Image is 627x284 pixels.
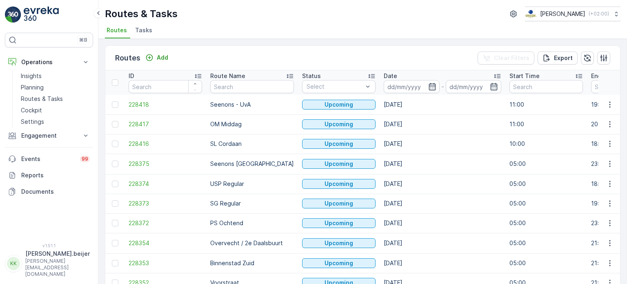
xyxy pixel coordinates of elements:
[325,101,353,109] p: Upcoming
[509,160,583,168] p: 05:00
[302,139,376,149] button: Upcoming
[135,26,152,34] span: Tasks
[478,51,534,65] button: Clear Filters
[18,82,93,93] a: Planning
[5,183,93,200] a: Documents
[115,52,140,64] p: Routes
[380,134,505,154] td: [DATE]
[380,114,505,134] td: [DATE]
[24,7,59,23] img: logo_light-DOdMpM7g.png
[107,26,127,34] span: Routes
[82,156,88,162] p: 99
[509,259,583,267] p: 05:00
[509,199,583,208] p: 05:00
[380,95,505,114] td: [DATE]
[380,154,505,174] td: [DATE]
[380,253,505,273] td: [DATE]
[325,140,353,148] p: Upcoming
[210,80,294,93] input: Search
[25,258,90,277] p: [PERSON_NAME][EMAIL_ADDRESS][DOMAIN_NAME]
[210,101,294,109] p: Seenons - UvA
[112,220,118,226] div: Toggle Row Selected
[79,37,87,43] p: ⌘B
[210,239,294,247] p: Overvecht / 2e Daalsbuurt
[21,188,90,196] p: Documents
[302,72,321,80] p: Status
[210,72,245,80] p: Route Name
[7,257,20,270] div: KK
[112,141,118,147] div: Toggle Row Selected
[446,80,502,93] input: dd/mm/yyyy
[325,160,353,168] p: Upcoming
[380,194,505,213] td: [DATE]
[509,80,583,93] input: Search
[142,53,171,63] button: Add
[384,80,440,93] input: dd/mm/yyyy
[325,180,353,188] p: Upcoming
[302,199,376,208] button: Upcoming
[21,72,42,80] p: Insights
[129,101,202,109] a: 228418
[538,51,578,65] button: Export
[129,219,202,227] a: 228372
[5,151,93,167] a: Events99
[325,219,353,227] p: Upcoming
[302,179,376,189] button: Upcoming
[21,171,90,179] p: Reports
[325,239,353,247] p: Upcoming
[112,101,118,108] div: Toggle Row Selected
[384,72,397,80] p: Date
[525,9,537,18] img: basis-logo_rgb2x.png
[112,181,118,187] div: Toggle Row Selected
[129,160,202,168] a: 228375
[509,101,583,109] p: 11:00
[21,95,63,103] p: Routes & Tasks
[591,72,618,80] p: End Time
[21,58,77,66] p: Operations
[210,259,294,267] p: Binnenstad Zuid
[525,7,620,21] button: [PERSON_NAME](+02:00)
[380,174,505,194] td: [DATE]
[129,259,202,267] a: 228353
[509,219,583,227] p: 05:00
[509,180,583,188] p: 05:00
[112,240,118,246] div: Toggle Row Selected
[5,54,93,70] button: Operations
[325,120,353,128] p: Upcoming
[5,167,93,183] a: Reports
[5,243,93,248] span: v 1.51.1
[325,199,353,208] p: Upcoming
[380,233,505,253] td: [DATE]
[129,120,202,128] a: 228417
[302,238,376,248] button: Upcoming
[302,119,376,129] button: Upcoming
[18,105,93,116] a: Cockpit
[129,72,134,80] p: ID
[21,83,44,92] p: Planning
[129,239,202,247] span: 228354
[509,140,583,148] p: 10:00
[210,199,294,208] p: SG Regular
[210,120,294,128] p: OM Middag
[112,161,118,167] div: Toggle Row Selected
[5,7,21,23] img: logo
[21,106,42,114] p: Cockpit
[302,218,376,228] button: Upcoming
[302,159,376,169] button: Upcoming
[21,132,77,140] p: Engagement
[210,180,294,188] p: USP Regular
[302,100,376,110] button: Upcoming
[509,120,583,128] p: 11:00
[129,180,202,188] span: 228374
[21,118,44,126] p: Settings
[540,10,585,18] p: [PERSON_NAME]
[129,199,202,208] a: 228373
[589,11,609,17] p: ( +02:00 )
[509,239,583,247] p: 05:00
[129,140,202,148] a: 228416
